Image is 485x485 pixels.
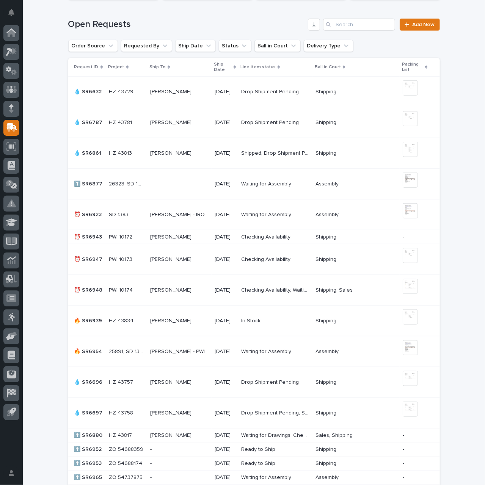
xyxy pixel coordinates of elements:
[215,410,235,416] p: [DATE]
[109,408,135,416] p: HZ 43758
[215,256,235,263] p: [DATE]
[3,5,19,20] button: Notifications
[215,287,235,294] p: [DATE]
[215,89,235,95] p: [DATE]
[68,336,440,367] tr: 🔥 SR6954🔥 SR6954 25891, SD 138425891, SD 1384 [PERSON_NAME] - PWI[PERSON_NAME] - PWI [DATE]Waitin...
[315,408,338,416] p: Shipping
[403,234,427,240] p: -
[315,431,354,439] p: Sales, Shipping
[241,431,311,439] p: Waiting for Drawings, Checking Availability
[150,286,193,294] p: [PERSON_NAME]
[109,232,134,240] p: PWI 10172
[150,210,210,218] p: CRESSEL SMITH - IRONWORX
[109,118,134,126] p: HZ 43781
[150,232,193,240] p: [PERSON_NAME]
[315,378,338,386] p: Shipping
[74,431,104,439] p: ⬆️ SR6880
[74,459,104,467] p: ⬆️ SR6953
[315,210,340,218] p: Assembly
[74,378,104,386] p: 💧 SR6696
[240,63,276,71] p: Line item status
[74,87,104,95] p: 💧 SR6632
[254,40,301,52] button: Ball in Court
[68,244,440,275] tr: ⏰ SR6947⏰ SR6947 PWI 10173PWI 10173 [PERSON_NAME][PERSON_NAME] [DATE]Checking AvailabilityCheckin...
[241,179,293,187] p: Waiting for Assembly
[315,316,338,324] p: Shipping
[68,443,440,457] tr: ⬆️ SR6952⬆️ SR6952 ZO 54688359ZO 54688359 -- [DATE]Ready to ShipReady to Ship ShippingShipping -
[215,234,235,240] p: [DATE]
[68,199,440,230] tr: ⏰ SR6923⏰ SR6923 SD 1383SD 1383 [PERSON_NAME] - IRONWORX[PERSON_NAME] - IRONWORX [DATE]Waiting fo...
[403,432,427,439] p: -
[241,316,262,324] p: In Stock
[403,446,427,453] p: -
[215,150,235,157] p: [DATE]
[109,149,134,157] p: HZ 43813
[121,40,172,52] button: Requested By
[241,378,300,386] p: Drop Shipment Pending
[74,210,104,218] p: ⏰ SR6923
[150,473,153,481] p: -
[68,471,440,485] tr: ⬆️ SR6965⬆️ SR6965 ZO 54737875ZO 54737875 -- [DATE]Waiting for AssemblyWaiting for Assembly Assem...
[150,408,193,416] p: [PERSON_NAME]
[241,459,277,467] p: Ready to Ship
[150,118,193,126] p: [PERSON_NAME]
[68,275,440,306] tr: ⏰ SR6948⏰ SR6948 PWI 10174PWI 10174 [PERSON_NAME][PERSON_NAME] [DATE]Checking Availability, Waiti...
[150,378,193,386] p: [PERSON_NAME]
[74,232,104,240] p: ⏰ SR6943
[109,378,135,386] p: HZ 43757
[315,445,338,453] p: Shipping
[150,445,153,453] p: -
[241,232,292,240] p: Checking Availability
[68,398,440,428] tr: 💧 SR6697💧 SR6697 HZ 43758HZ 43758 [PERSON_NAME][PERSON_NAME] [DATE]Drop Shipment Pending, Shipped...
[74,118,104,126] p: 💧 SR6787
[315,149,338,157] p: Shipping
[215,432,235,439] p: [DATE]
[109,255,134,263] p: PWI 10173
[68,138,440,169] tr: 💧 SR6861💧 SR6861 HZ 43813HZ 43813 [PERSON_NAME][PERSON_NAME] [DATE]Shipped, Drop Shipment Pending...
[74,473,104,481] p: ⬆️ SR6965
[215,379,235,386] p: [DATE]
[413,22,435,27] span: Add New
[68,457,440,471] tr: ⬆️ SR6953⬆️ SR6953 ZO 54688174ZO 54688174 -- [DATE]Ready to ShipReady to Ship ShippingShipping -
[215,446,235,453] p: [DATE]
[241,347,293,355] p: Waiting for Assembly
[74,149,103,157] p: 💧 SR6861
[109,459,144,467] p: ZO 54688174
[68,107,440,138] tr: 💧 SR6787💧 SR6787 HZ 43781HZ 43781 [PERSON_NAME][PERSON_NAME] [DATE]Drop Shipment PendingDrop Ship...
[315,255,338,263] p: Shipping
[150,347,206,355] p: [PERSON_NAME] - PWI
[109,347,146,355] p: 25891, SD 1384
[74,408,104,416] p: 💧 SR6697
[68,367,440,398] tr: 💧 SR6696💧 SR6696 HZ 43757HZ 43757 [PERSON_NAME][PERSON_NAME] [DATE]Drop Shipment PendingDrop Ship...
[109,286,135,294] p: PWI 10174
[315,286,354,294] p: Shipping, Sales
[74,445,104,453] p: ⬆️ SR6952
[215,212,235,218] p: [DATE]
[150,459,153,467] p: -
[403,474,427,481] p: -
[109,473,144,481] p: ZO 54737875
[315,347,340,355] p: Assembly
[150,316,193,324] p: [PERSON_NAME]
[68,230,440,244] tr: ⏰ SR6943⏰ SR6943 PWI 10172PWI 10172 [PERSON_NAME][PERSON_NAME] [DATE]Checking AvailabilityCheckin...
[215,318,235,324] p: [DATE]
[315,232,338,240] p: Shipping
[109,445,145,453] p: ZO 54688359
[241,473,293,481] p: Waiting for Assembly
[109,316,135,324] p: HZ 43834
[241,408,311,416] p: Drop Shipment Pending, Shipped
[74,179,104,187] p: ⬆️ SR6877
[150,179,153,187] p: -
[323,19,395,31] input: Search
[68,169,440,199] tr: ⬆️ SR6877⬆️ SR6877 26323, SD 137526323, SD 1375 -- [DATE]Waiting for AssemblyWaiting for Assembly...
[241,118,300,126] p: Drop Shipment Pending
[149,63,166,71] p: Ship To
[74,63,99,71] p: Request ID
[175,40,216,52] button: Ship Date
[241,87,300,95] p: Drop Shipment Pending
[241,210,293,218] p: Waiting for Assembly
[150,149,193,157] p: [PERSON_NAME]
[315,87,338,95] p: Shipping
[402,60,423,74] p: Packing List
